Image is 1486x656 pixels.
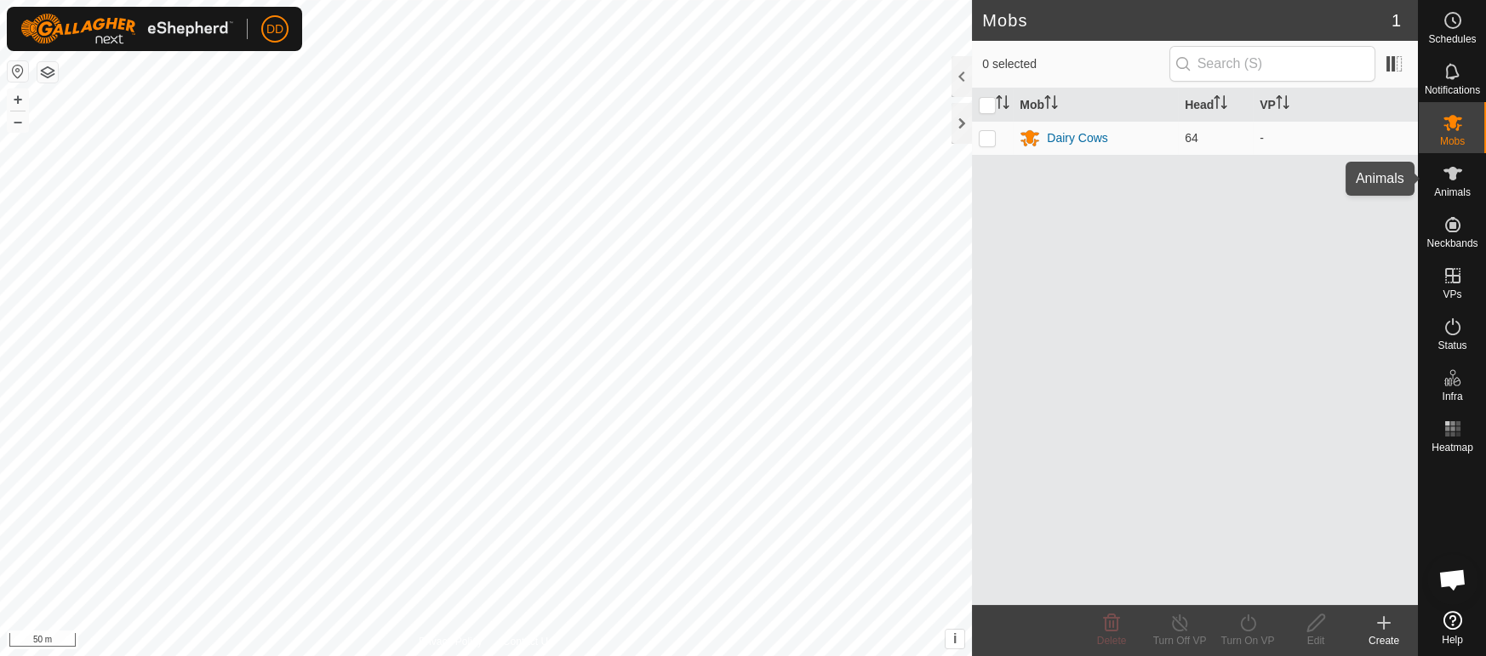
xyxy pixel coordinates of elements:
span: Status [1437,340,1466,351]
td: - [1253,121,1418,155]
span: Mobs [1440,136,1465,146]
span: 1 [1392,8,1401,33]
div: Open chat [1427,554,1478,605]
a: Privacy Policy [419,634,483,649]
span: Infra [1442,391,1462,402]
span: Delete [1097,635,1127,647]
span: Help [1442,635,1463,645]
div: Edit [1282,633,1350,648]
span: DD [266,20,283,38]
button: – [8,111,28,132]
button: + [8,89,28,110]
p-sorticon: Activate to sort [1276,98,1289,111]
a: Contact Us [503,634,553,649]
p-sorticon: Activate to sort [1044,98,1058,111]
span: i [953,631,957,646]
button: i [946,630,964,648]
p-sorticon: Activate to sort [996,98,1009,111]
th: VP [1253,88,1418,122]
th: Mob [1013,88,1178,122]
th: Head [1178,88,1253,122]
span: 0 selected [982,55,1169,73]
input: Search (S) [1169,46,1375,82]
span: 64 [1185,131,1198,145]
span: Notifications [1425,85,1480,95]
div: Dairy Cows [1047,129,1108,147]
span: VPs [1443,289,1461,299]
img: Gallagher Logo [20,14,233,44]
div: Turn Off VP [1146,633,1214,648]
button: Reset Map [8,61,28,82]
a: Help [1419,604,1486,652]
button: Map Layers [37,62,58,83]
div: Turn On VP [1214,633,1282,648]
h2: Mobs [982,10,1392,31]
span: Animals [1434,187,1471,197]
span: Schedules [1428,34,1476,44]
span: Heatmap [1432,442,1473,453]
span: Neckbands [1426,238,1477,248]
p-sorticon: Activate to sort [1214,98,1227,111]
div: Create [1350,633,1418,648]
